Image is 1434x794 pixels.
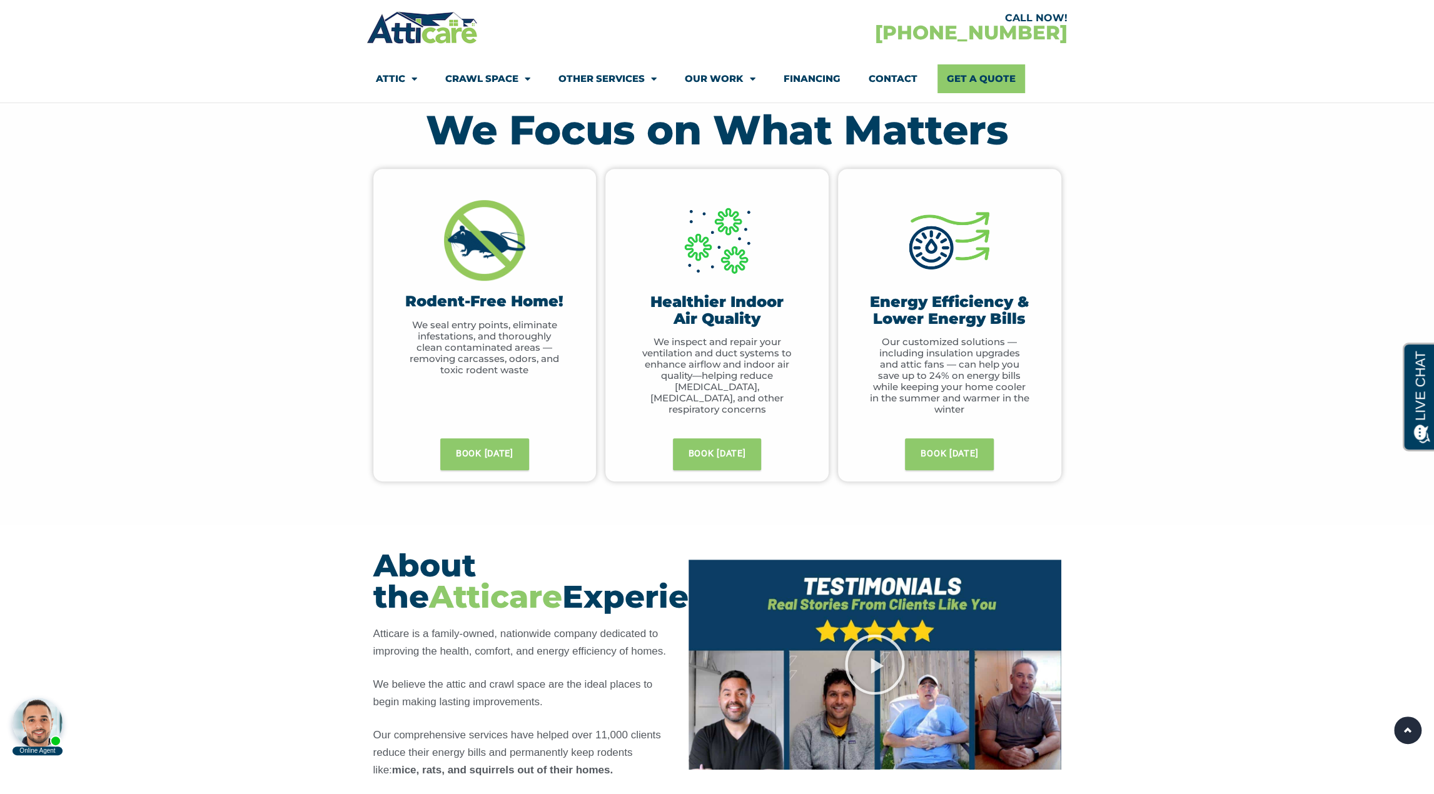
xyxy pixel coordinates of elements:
[373,550,676,613] h3: About the Experience
[717,13,1067,23] div: CALL NOW!
[685,64,755,93] a: Our Work
[31,10,101,26] span: Opens a chat window
[921,445,978,463] span: BOOK [DATE]
[905,438,994,470] a: BOOK [DATE]
[373,676,676,711] p: We believe the attic and crawl space are the ideal places to begin making lasting improvements.
[392,764,613,776] strong: mice, rats, and squirrels out of their homes.
[405,293,565,309] h3: Rodent-Free Home!
[869,294,1030,327] h3: Energy Efficiency & Lower Energy Bills
[558,64,657,93] a: Other Services
[373,109,1061,150] h2: We Focus on What Matters
[440,438,529,470] a: BOOK [DATE]
[673,438,762,470] a: BOOK [DATE]
[376,64,1058,93] nav: Menu
[868,64,917,93] a: Contact
[429,578,562,616] span: Atticare
[637,336,797,415] p: We inspect and repair your ventilation and duct systems to enhance airflow and indoor air quality...
[637,294,797,327] h3: Healthier Indoor Air Quality
[376,64,417,93] a: Attic
[6,694,69,756] iframe: Chat Invitation
[783,64,840,93] a: Financing
[445,64,530,93] a: Crawl Space
[937,64,1025,93] a: Get A Quote
[373,625,676,660] p: Atticare is a family-owned, nationwide company dedicated to improving the health, comfort, and en...
[869,336,1030,415] p: Our customized solutions — including insulation upgrades and attic fans — can help you save up to...
[405,319,565,376] p: We seal entry points, eliminate infestations, and thoroughly clean contaminated areas — removing ...
[844,633,906,696] div: Play Video
[373,726,676,779] p: Our comprehensive services have helped over 11,000 clients reduce their energy bills and permanen...
[689,445,746,463] span: BOOK [DATE]
[456,445,513,463] span: BOOK [DATE]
